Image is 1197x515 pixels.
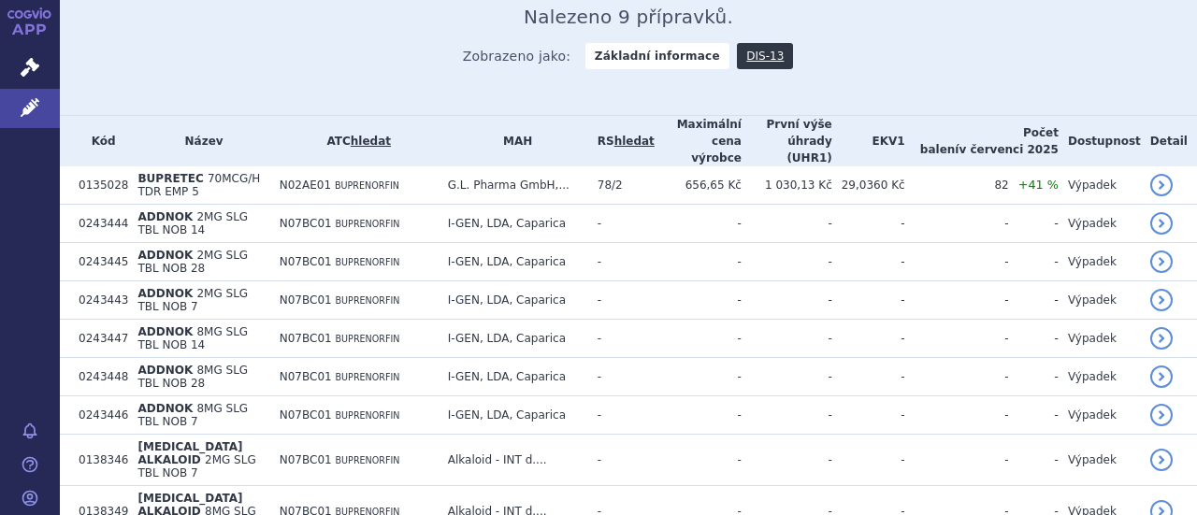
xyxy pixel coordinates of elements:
td: 1 030,13 Kč [742,166,832,205]
td: - [832,281,905,320]
td: - [905,320,1009,358]
span: N07BC01 [280,370,332,383]
span: Zobrazeno jako: [463,43,571,69]
th: ATC [270,116,439,166]
td: I-GEN, LDA, Caparica [439,358,588,396]
a: DIS-13 [737,43,793,69]
td: - [1009,243,1059,281]
td: - [742,320,832,358]
td: 29,0360 Kč [832,166,905,205]
td: - [905,243,1009,281]
td: - [742,281,832,320]
span: BUPRENORFIN [336,295,400,306]
th: První výše úhrady (UHR1) [742,116,832,166]
span: ADDNOK [137,287,193,300]
td: - [655,281,742,320]
td: 0135028 [69,166,128,205]
td: - [742,358,832,396]
span: BUPRENORFIN [336,257,400,267]
td: - [742,205,832,243]
td: - [905,281,1009,320]
span: +41 % [1018,178,1059,192]
td: - [742,435,832,486]
span: BUPRENORFIN [336,219,400,229]
td: 656,65 Kč [655,166,742,205]
span: 2MG SLG TBL NOB 7 [137,287,248,313]
td: - [832,320,905,358]
span: 8MG SLG TBL NOB 28 [137,364,248,390]
span: N07BC01 [280,293,332,307]
td: - [742,396,832,435]
span: ADDNOK [137,402,193,415]
span: Nalezeno 9 přípravků. [524,6,733,28]
th: Maximální cena výrobce [655,116,742,166]
td: - [1009,281,1059,320]
span: N07BC01 [280,217,332,230]
th: Kód [69,116,128,166]
td: 0243448 [69,358,128,396]
a: detail [1150,289,1173,311]
th: EKV1 [832,116,905,166]
td: - [905,205,1009,243]
td: - [588,281,655,320]
td: - [1009,396,1059,435]
td: - [905,396,1009,435]
span: BUPRENORFIN [336,455,400,465]
td: - [588,396,655,435]
td: - [588,243,655,281]
th: Detail [1141,116,1197,166]
span: ADDNOK [137,249,193,262]
span: 8MG SLG TBL NOB 14 [137,325,248,351]
th: MAH [439,116,588,166]
td: I-GEN, LDA, Caparica [439,281,588,320]
td: Výpadek [1059,281,1141,320]
td: - [1009,205,1059,243]
td: - [655,435,742,486]
span: N07BC01 [280,408,332,422]
td: - [655,243,742,281]
td: I-GEN, LDA, Caparica [439,243,588,281]
span: N02AE01 [280,179,331,192]
span: N07BC01 [280,453,332,466]
td: - [588,358,655,396]
td: - [905,435,1009,486]
td: Výpadek [1059,396,1141,435]
td: 0243443 [69,281,128,320]
span: 70MCG/H TDR EMP 5 [137,172,260,198]
a: detail [1150,365,1173,388]
td: Alkaloid - INT d.... [439,435,588,486]
td: - [588,205,655,243]
td: 82 [905,166,1009,205]
span: BUPRENORFIN [336,410,400,421]
td: - [832,435,905,486]
span: BUPRETEC [137,172,203,185]
td: G.L. Pharma GmbH,... [439,166,588,205]
td: - [655,320,742,358]
th: Název [128,116,269,166]
td: I-GEN, LDA, Caparica [439,396,588,435]
td: Výpadek [1059,435,1141,486]
th: RS [588,116,655,166]
span: BUPRENORFIN [335,180,399,191]
td: - [1009,320,1059,358]
td: - [832,358,905,396]
a: detail [1150,404,1173,426]
td: - [832,243,905,281]
td: - [655,358,742,396]
span: ADDNOK [137,364,193,377]
span: 2MG SLG TBL NOB 7 [137,453,255,479]
td: Výpadek [1059,320,1141,358]
span: [MEDICAL_DATA] ALKALOID [137,440,242,466]
td: 0138346 [69,435,128,486]
a: detail [1150,449,1173,471]
a: hledat [351,135,391,148]
td: 0243444 [69,205,128,243]
span: N07BC01 [280,332,332,345]
a: hledat [614,135,655,148]
span: BUPRENORFIN [336,372,400,382]
span: N07BC01 [280,255,332,268]
td: Výpadek [1059,358,1141,396]
a: detail [1150,327,1173,350]
td: I-GEN, LDA, Caparica [439,205,588,243]
th: Počet balení [905,116,1059,166]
